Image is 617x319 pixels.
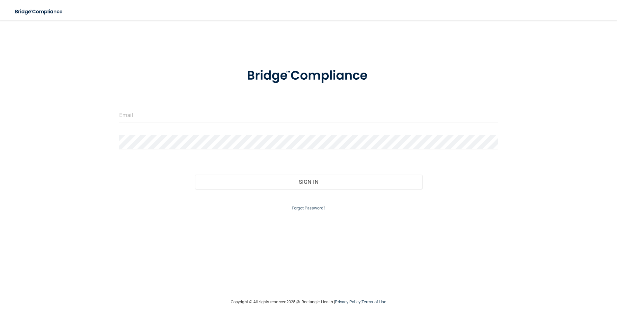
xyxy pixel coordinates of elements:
button: Sign In [195,175,422,189]
a: Privacy Policy [335,299,360,304]
div: Copyright © All rights reserved 2025 @ Rectangle Health | | [191,292,426,312]
img: bridge_compliance_login_screen.278c3ca4.svg [10,5,69,18]
input: Email [119,108,498,122]
a: Forgot Password? [292,206,325,210]
a: Terms of Use [362,299,386,304]
img: bridge_compliance_login_screen.278c3ca4.svg [234,59,383,93]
